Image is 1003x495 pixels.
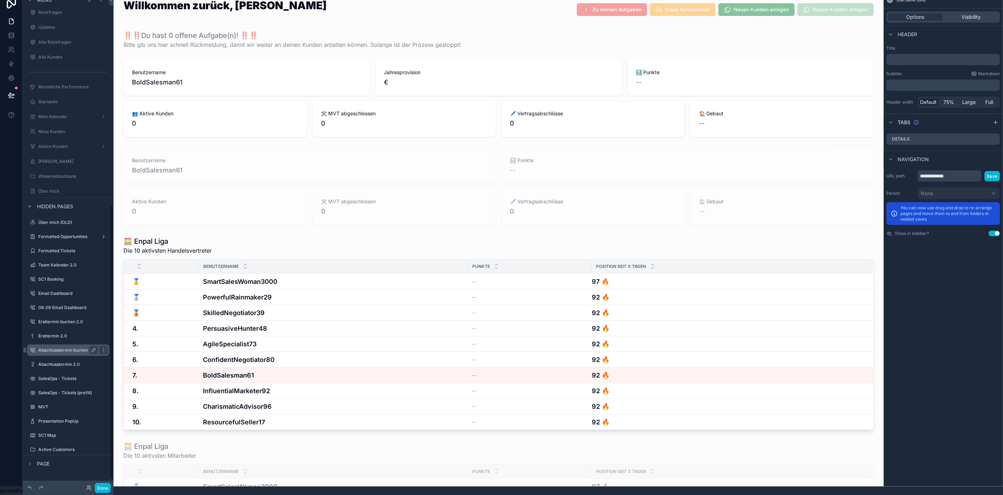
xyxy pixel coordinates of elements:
span: Tabs [898,119,911,126]
label: Startseite [38,99,108,105]
label: Über mich [38,188,108,194]
a: [PERSON_NAME] [27,156,109,167]
a: Abschlusstermin 2.0 [27,359,109,370]
a: Über mich [27,186,109,197]
a: MVT [27,401,109,413]
a: Markdown [971,71,1000,77]
a: Aktive Kunden [27,141,109,152]
span: Benutzername [203,264,239,269]
span: Punkte [472,469,490,474]
a: Formatted Opportunities [27,231,109,242]
label: Presentation PopUp [38,418,108,424]
label: Show in sidebar? [895,231,929,236]
label: URL path [887,173,915,179]
a: SC1 Booking [27,274,109,285]
p: You can now use drag and drop to re-arrange pages and move them to and from folders or nested views [901,205,996,222]
span: Visibility [962,13,981,21]
a: Monatliche Performance [27,81,109,93]
label: Abschlusstermin 2.0 [38,362,108,367]
a: SalesOps - Tickets [27,373,109,384]
span: Markdown [979,71,1000,77]
label: MVT [38,404,108,410]
label: Subtitle [887,71,902,77]
button: None [918,187,1000,199]
a: Updates [27,22,109,33]
label: Rückfragen [38,10,108,15]
label: Updates [38,24,108,30]
label: 08.09 Email Dashboard [38,305,108,310]
span: Full [986,99,993,106]
a: Active Customers [27,444,109,455]
label: Title [887,45,1000,51]
a: 08.09 Email Dashboard [27,302,109,313]
span: Position seit X Tagen [596,469,646,474]
div: scrollable content [887,54,1000,65]
label: Header width [887,99,915,105]
a: Startseite [27,96,109,108]
button: Done [95,483,111,493]
a: Wissensdatenbank [27,171,109,182]
a: Alte Rückfragen [27,37,109,48]
a: Formatted Tickets [27,245,109,257]
a: Neue Kunden [27,126,109,137]
label: SalesOps - Tickets [38,376,108,381]
a: Email Dashboard [27,288,109,299]
label: Ersttermin buchen 2.0 [38,319,108,325]
span: Benutzername [203,469,239,474]
label: Wissensdatenbank [38,174,108,179]
label: Über mich (OLD) [38,220,108,225]
span: Header [898,31,917,38]
span: Options [906,13,925,21]
a: Alle Kunden [27,51,109,63]
a: Presentation PopUp [27,416,109,427]
span: None [921,190,933,197]
span: Punkte [472,264,490,269]
button: Save [985,171,1000,181]
a: Mein Kalender [27,111,109,122]
label: Email Dashboard [38,291,108,296]
label: Details [892,136,910,142]
div: scrollable content [887,79,1000,91]
label: Neue Kunden [38,129,108,134]
span: Hidden pages [37,203,73,210]
a: Rückfragen [27,7,109,18]
label: SalesOps - Tickets (prefill) [38,390,108,396]
span: Default [920,99,937,106]
label: SC1 Booking [38,276,108,282]
label: Abschlusstermin buchen 2.0 [38,347,96,353]
a: Ersttermin buchen 2.0 [27,316,109,328]
label: Team Kalender 2.0 [38,262,108,268]
a: SC1 Map [27,430,109,441]
label: Monatliche Performance [38,84,108,90]
label: Alle Kunden [38,54,108,60]
label: Ersttermin 2.0 [38,333,108,339]
a: SalesOps - Tickets (prefill) [27,387,109,398]
a: Abschlusstermin buchen 2.0 [27,345,109,356]
span: Large [963,99,976,106]
label: Mein Kalender [38,114,98,120]
span: Navigation [898,156,929,163]
label: Alte Rückfragen [38,39,108,45]
label: [PERSON_NAME] [38,159,108,164]
label: Aktive Kunden [38,144,98,149]
label: Parent [887,191,915,196]
a: Ersttermin 2.0 [27,330,109,342]
label: Active Customers [38,447,108,452]
a: Team Kalender 2.0 [27,259,109,271]
a: Über mich (OLD) [27,217,109,228]
label: Formatted Opportunities [38,234,98,240]
span: 75% [944,99,954,106]
label: SC1 Map [38,433,108,438]
label: Formatted Tickets [38,248,108,254]
span: Position seit X Tagen [596,264,646,269]
span: Page [37,461,50,468]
